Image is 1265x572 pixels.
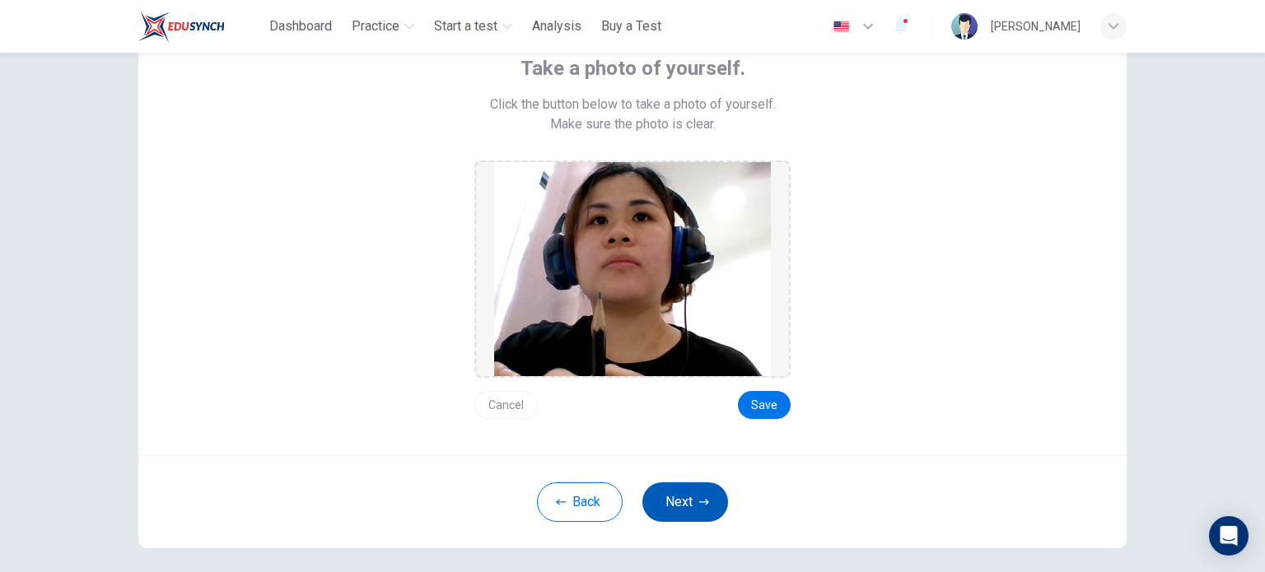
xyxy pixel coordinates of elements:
button: Save [738,391,791,419]
span: Click the button below to take a photo of yourself. [490,95,776,114]
button: Buy a Test [595,12,668,41]
span: Start a test [434,16,497,36]
span: Dashboard [269,16,332,36]
button: Dashboard [263,12,338,41]
span: Analysis [532,16,581,36]
span: Practice [352,16,399,36]
img: en [831,21,852,33]
button: Practice [345,12,421,41]
a: ELTC logo [138,10,263,43]
button: Cancel [474,391,538,419]
button: Back [537,482,623,522]
div: [PERSON_NAME] [991,16,1081,36]
span: Make sure the photo is clear. [550,114,716,134]
img: Profile picture [951,13,978,40]
span: Buy a Test [601,16,661,36]
button: Analysis [525,12,588,41]
div: Open Intercom Messenger [1209,516,1249,556]
button: Next [642,482,728,522]
img: ELTC logo [138,10,225,43]
button: Start a test [427,12,519,41]
img: preview screemshot [494,162,771,376]
span: Take a photo of yourself. [520,55,745,81]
